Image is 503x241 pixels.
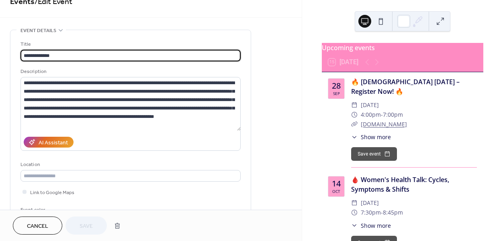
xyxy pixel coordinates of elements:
div: 🩸 Women's Health Talk: Cycles, Symptoms & Shifts [351,175,477,194]
div: 28 [332,82,341,90]
span: Event details [20,26,56,35]
button: AI Assistant [24,137,74,148]
div: ​ [351,119,358,129]
span: Cancel [27,222,48,231]
span: - [381,208,383,217]
a: [DOMAIN_NAME] [361,120,407,128]
div: 14 [332,180,341,188]
div: Title [20,40,239,49]
div: Location [20,160,239,169]
span: 4:00pm [361,110,381,119]
a: 🔥 [DEMOGRAPHIC_DATA] [DATE] – Register Now! 🔥 [351,77,460,96]
button: ​Show more [351,133,391,141]
div: Sep [333,91,340,95]
div: ​ [351,198,358,208]
span: 7:30pm [361,208,381,217]
span: [DATE] [361,198,379,208]
span: 7:00pm [383,110,403,119]
div: ​ [351,110,358,119]
div: Description [20,67,239,76]
span: Show more [361,221,391,230]
span: 8:45pm [383,208,403,217]
span: - [381,110,383,119]
div: ​ [351,133,358,141]
span: [DATE] [361,100,379,110]
div: AI Assistant [39,139,68,147]
div: Event color [20,206,81,214]
div: ​ [351,100,358,110]
div: ​ [351,208,358,217]
div: Oct [332,189,340,193]
span: Link to Google Maps [30,188,74,197]
span: Show more [361,133,391,141]
button: ​Show more [351,221,391,230]
div: Upcoming events [322,43,483,53]
button: Save event [351,147,397,161]
div: ​ [351,221,358,230]
button: Cancel [13,217,62,235]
